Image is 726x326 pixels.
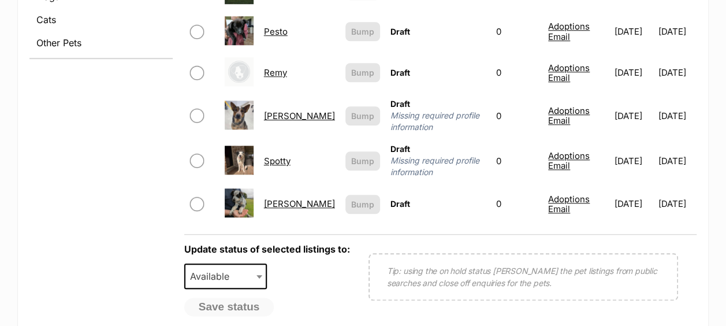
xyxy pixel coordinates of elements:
[610,184,657,224] td: [DATE]
[264,155,291,166] a: Spotty
[184,243,350,255] label: Update status of selected listings to:
[345,195,380,214] button: Bump
[658,184,695,224] td: [DATE]
[351,25,374,38] span: Bump
[492,53,542,92] td: 0
[387,265,660,289] p: Tip: using the on hold status [PERSON_NAME] the pet listings from public searches and close off e...
[264,26,288,37] a: Pesto
[610,12,657,51] td: [DATE]
[492,184,542,224] td: 0
[548,21,590,42] a: Adoptions Email
[390,68,410,77] span: Draft
[610,94,657,138] td: [DATE]
[351,155,374,167] span: Bump
[390,99,410,109] span: Draft
[390,155,486,178] span: Missing required profile information
[548,105,590,126] a: Adoptions Email
[548,194,590,214] a: Adoptions Email
[658,12,695,51] td: [DATE]
[492,139,542,183] td: 0
[345,106,380,125] button: Bump
[264,110,335,121] a: [PERSON_NAME]
[264,198,335,209] a: [PERSON_NAME]
[610,53,657,92] td: [DATE]
[185,268,241,284] span: Available
[548,62,590,83] a: Adoptions Email
[658,139,695,183] td: [DATE]
[184,298,274,316] button: Save status
[264,67,287,78] a: Remy
[390,27,410,36] span: Draft
[548,150,590,171] a: Adoptions Email
[345,151,380,171] button: Bump
[390,199,410,209] span: Draft
[225,57,254,86] img: Remy
[492,12,542,51] td: 0
[658,94,695,138] td: [DATE]
[351,198,374,210] span: Bump
[345,22,380,41] button: Bump
[351,66,374,79] span: Bump
[492,94,542,138] td: 0
[390,144,410,154] span: Draft
[610,139,657,183] td: [DATE]
[29,32,173,53] a: Other Pets
[345,63,380,82] button: Bump
[351,110,374,122] span: Bump
[29,9,173,30] a: Cats
[658,53,695,92] td: [DATE]
[184,264,267,289] span: Available
[390,110,486,133] span: Missing required profile information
